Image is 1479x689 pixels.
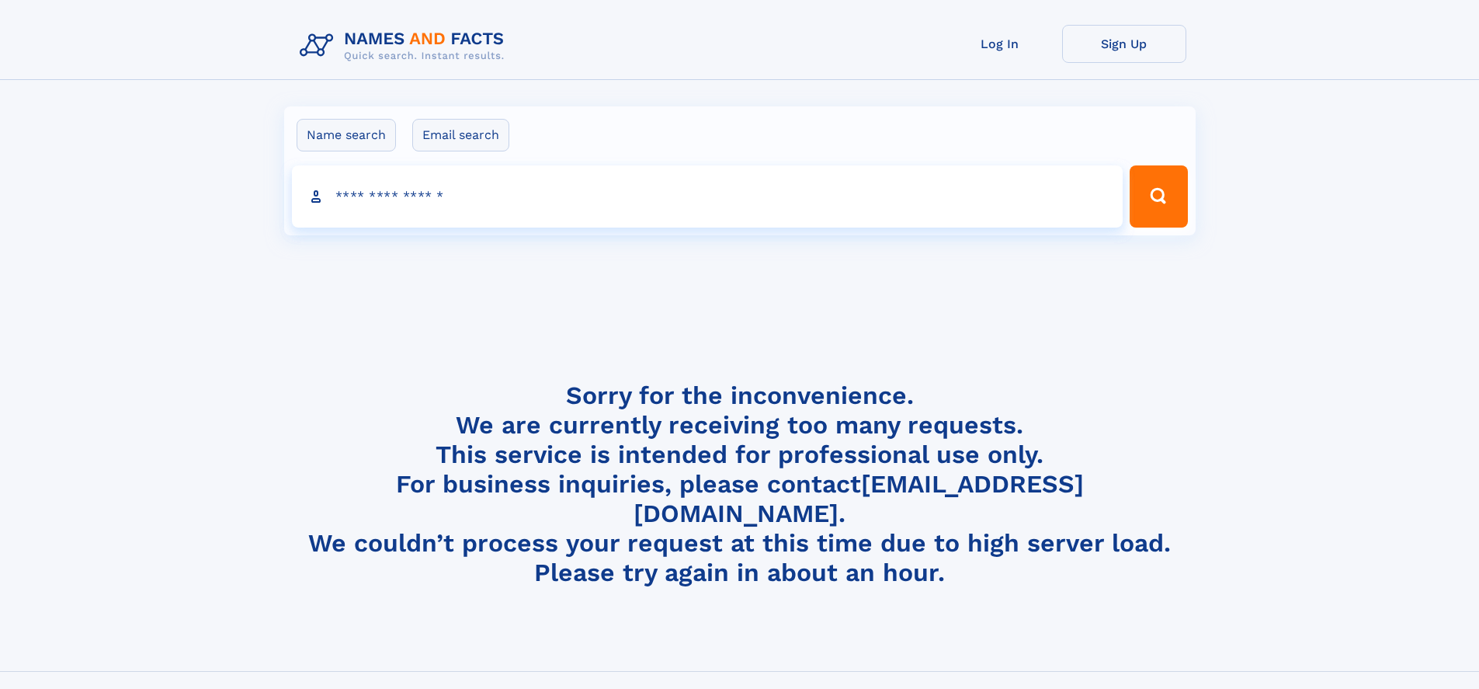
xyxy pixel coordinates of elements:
[412,119,509,151] label: Email search
[634,469,1084,528] a: [EMAIL_ADDRESS][DOMAIN_NAME]
[938,25,1062,63] a: Log In
[297,119,396,151] label: Name search
[292,165,1123,228] input: search input
[1062,25,1186,63] a: Sign Up
[293,381,1186,588] h4: Sorry for the inconvenience. We are currently receiving too many requests. This service is intend...
[293,25,517,67] img: Logo Names and Facts
[1130,165,1187,228] button: Search Button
